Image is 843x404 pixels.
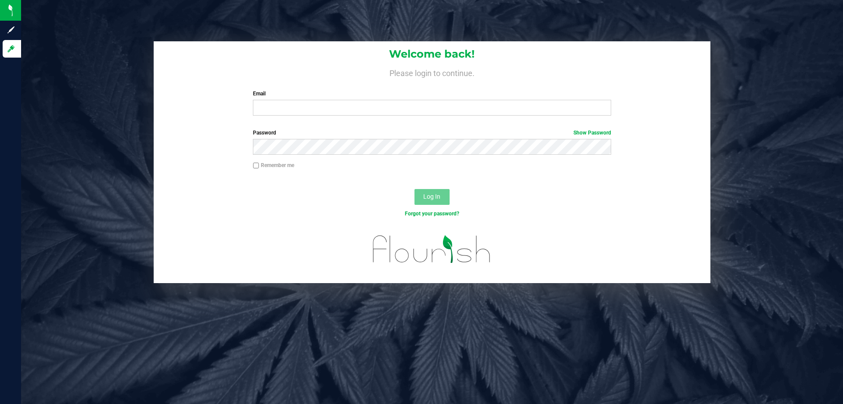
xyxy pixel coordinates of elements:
[423,193,440,200] span: Log In
[414,189,450,205] button: Log In
[253,90,611,98] label: Email
[405,211,459,217] a: Forgot your password?
[253,161,294,169] label: Remember me
[253,163,259,169] input: Remember me
[154,48,710,60] h1: Welcome back!
[253,130,276,136] span: Password
[7,44,15,53] inline-svg: Log in
[154,67,710,77] h4: Please login to continue.
[362,227,501,272] img: flourish_logo.svg
[7,25,15,34] inline-svg: Sign up
[573,130,611,136] a: Show Password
